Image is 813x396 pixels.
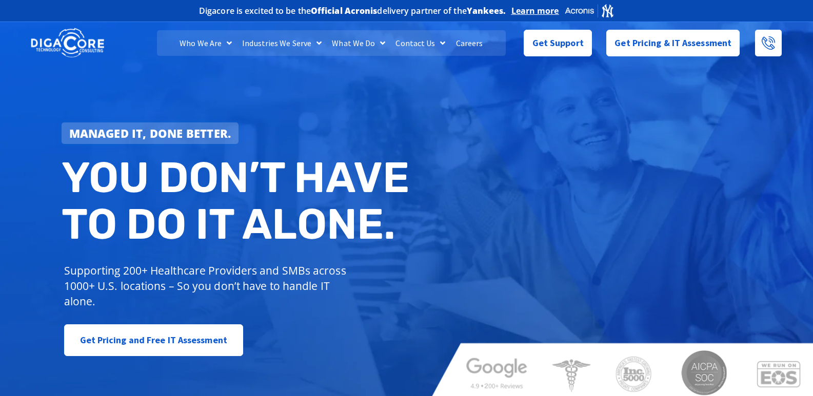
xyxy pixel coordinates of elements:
a: Who We Are [174,30,237,56]
a: Get Support [524,30,592,56]
span: Get Pricing and Free IT Assessment [80,330,227,350]
a: Industries We Serve [237,30,327,56]
b: Yankees. [467,5,506,16]
img: DigaCore Technology Consulting [31,27,104,59]
h2: You don’t have to do IT alone. [62,154,414,248]
a: Contact Us [390,30,450,56]
p: Supporting 200+ Healthcare Providers and SMBs across 1000+ U.S. locations – So you don’t have to ... [64,263,351,309]
a: Get Pricing and Free IT Assessment [64,324,243,356]
a: Managed IT, done better. [62,122,239,144]
a: What We Do [327,30,390,56]
span: Get Pricing & IT Assessment [614,33,731,53]
b: Official Acronis [311,5,378,16]
img: Acronis [564,3,614,18]
h2: Digacore is excited to be the delivery partner of the [199,7,506,15]
span: Get Support [532,33,584,53]
a: Careers [451,30,488,56]
a: Learn more [511,6,559,16]
strong: Managed IT, done better. [69,126,231,141]
nav: Menu [157,30,506,56]
a: Get Pricing & IT Assessment [606,30,740,56]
